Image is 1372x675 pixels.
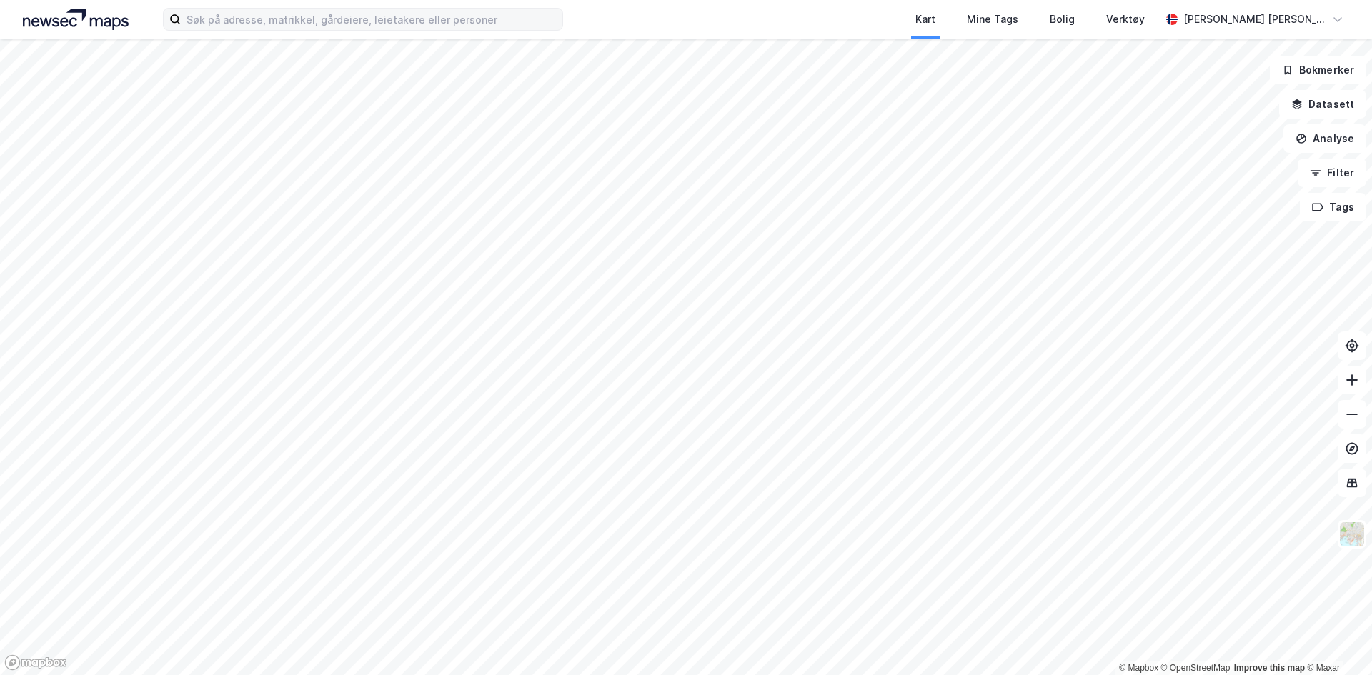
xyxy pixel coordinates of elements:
[4,654,67,671] a: Mapbox homepage
[23,9,129,30] img: logo.a4113a55bc3d86da70a041830d287a7e.svg
[1283,124,1366,153] button: Analyse
[915,11,935,28] div: Kart
[1106,11,1145,28] div: Verktøy
[181,9,562,30] input: Søk på adresse, matrikkel, gårdeiere, leietakere eller personer
[1234,663,1305,673] a: Improve this map
[1301,606,1372,675] iframe: Chat Widget
[1119,663,1158,673] a: Mapbox
[1301,606,1372,675] div: Kontrollprogram for chat
[1298,159,1366,187] button: Filter
[1183,11,1326,28] div: [PERSON_NAME] [PERSON_NAME]
[967,11,1018,28] div: Mine Tags
[1300,193,1366,221] button: Tags
[1338,521,1366,548] img: Z
[1050,11,1075,28] div: Bolig
[1279,90,1366,119] button: Datasett
[1161,663,1231,673] a: OpenStreetMap
[1270,56,1366,84] button: Bokmerker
